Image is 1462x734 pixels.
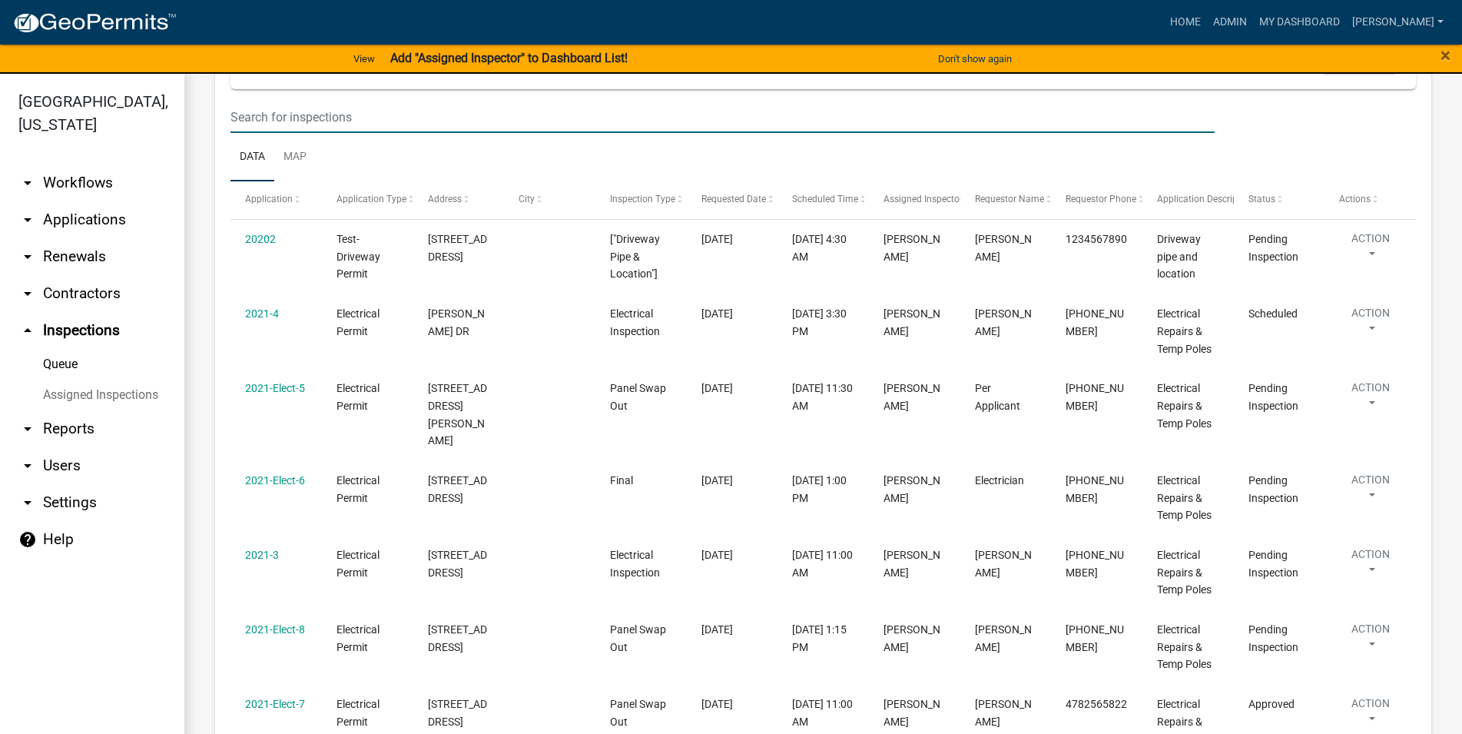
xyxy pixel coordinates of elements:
span: × [1440,45,1450,66]
datatable-header-cell: Requested Date [686,181,777,218]
span: Jake Watson [883,698,940,728]
span: Richard D. Miller [975,623,1032,653]
datatable-header-cell: Scheduled Time [777,181,869,218]
span: Electrical Repairs & Temp Poles [1157,549,1212,596]
span: Electrical Repairs & Temp Poles [1157,474,1212,522]
span: Jake Watson [883,623,940,653]
div: [DATE] 3:30 PM [792,305,854,340]
div: [DATE] 11:00 AM [792,546,854,582]
input: Search for inspections [230,101,1215,133]
button: Action [1339,305,1402,344]
datatable-header-cell: Requestor Phone [1051,181,1142,218]
div: [DATE] 1:15 PM [792,621,854,656]
span: Status [1248,194,1275,204]
span: 1478 960-0097 [1066,623,1124,653]
i: arrow_drop_down [18,457,37,475]
span: Electrical Permit [336,474,380,504]
span: 01/26/2021 [701,307,733,320]
span: 478-836-3199 [1066,382,1124,412]
span: Driveway pipe and location [1157,233,1201,281]
button: Action [1339,546,1402,585]
span: Application Description [1157,194,1254,204]
span: Requestor Phone [1066,194,1136,204]
span: Panel Swap Out [610,698,666,728]
span: Electrical Repairs & Temp Poles [1157,623,1212,671]
datatable-header-cell: City [504,181,595,218]
span: Application [245,194,293,204]
span: Electrical Permit [336,698,380,728]
span: Electrical Permit [336,623,380,653]
span: Electrical Inspection [610,307,660,337]
i: arrow_drop_down [18,493,37,512]
span: 91 OAK HILL DR [428,233,487,263]
span: jake watson [975,233,1032,263]
span: 765 REEVES RD [428,382,487,447]
i: arrow_drop_down [18,420,37,438]
span: Approved [1248,698,1295,710]
a: 2021-Elect-6 [245,474,305,487]
span: Requested Date [701,194,766,204]
span: 243 MARSHALLMILL RD [428,549,487,579]
span: Pending Inspection [1248,549,1298,579]
span: 243 MARSHALLMILL RD [428,698,487,728]
span: 03/30/2021 [701,623,733,636]
span: Pending Inspection [1248,623,1298,653]
span: Inspection Type [610,194,675,204]
span: Electrical Inspection [610,549,660,579]
span: Pending Inspection [1248,382,1298,412]
span: 520 US 80 HWY W [428,474,487,504]
button: Action [1339,696,1402,734]
span: Burt Gordon [975,549,1032,579]
span: 2242 US HWY 80 E [428,623,487,653]
datatable-header-cell: Application Description [1142,181,1234,218]
a: 2021-Elect-5 [245,382,305,394]
span: Panel Swap Out [610,382,666,412]
button: Action [1339,231,1402,269]
span: Scheduled Time [792,194,858,204]
i: arrow_drop_down [18,174,37,192]
span: Test- Driveway Permit [336,233,380,281]
i: arrow_drop_down [18,284,37,303]
i: help [18,530,37,549]
span: Assigned Inspector [883,194,963,204]
span: 1234567890 [1066,233,1127,245]
span: Electrical Permit [336,382,380,412]
div: [DATE] 1:00 PM [792,472,854,507]
span: 03/11/2021 [701,474,733,487]
span: Jake Watson [883,474,940,504]
span: Actions [1339,194,1371,204]
span: 4782565822 [1066,698,1127,710]
a: 2021-Elect-7 [245,698,305,710]
span: Electrical Repairs & Temp Poles [1157,307,1212,355]
span: Final [610,474,633,487]
datatable-header-cell: Assigned Inspector [869,181,960,218]
div: [DATE] 4:30 AM [792,231,854,266]
span: ["Driveway Pipe & Location"] [610,233,660,281]
div: [DATE] 11:00 AM [792,696,854,731]
span: 12/08/2020 [701,233,733,245]
span: Electrical Permit [336,549,380,579]
a: 2021-4 [245,307,279,320]
a: Map [274,133,316,182]
datatable-header-cell: Inspection Type [595,181,687,218]
datatable-header-cell: Application [230,181,322,218]
datatable-header-cell: Actions [1324,181,1416,218]
span: 03/29/2021 [701,698,733,710]
a: Admin [1207,8,1253,37]
strong: Add "Assigned Inspector" to Dashboard List! [390,51,628,65]
i: arrow_drop_down [18,247,37,266]
datatable-header-cell: Status [1234,181,1325,218]
span: 478-256-5822 [1066,549,1124,579]
span: Panel Swap Out [610,623,666,653]
a: View [347,46,381,71]
span: 478-836-3199 [1066,474,1124,504]
span: 03/02/2021 [701,382,733,394]
span: Gary Claxton [975,307,1032,337]
span: Pending Inspection [1248,233,1298,263]
span: Pending Inspection [1248,474,1298,504]
span: Electrical Permit [336,307,380,337]
span: Application Type [336,194,406,204]
a: My Dashboard [1253,8,1346,37]
span: Jake Watson [883,549,940,579]
i: arrow_drop_up [18,321,37,340]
